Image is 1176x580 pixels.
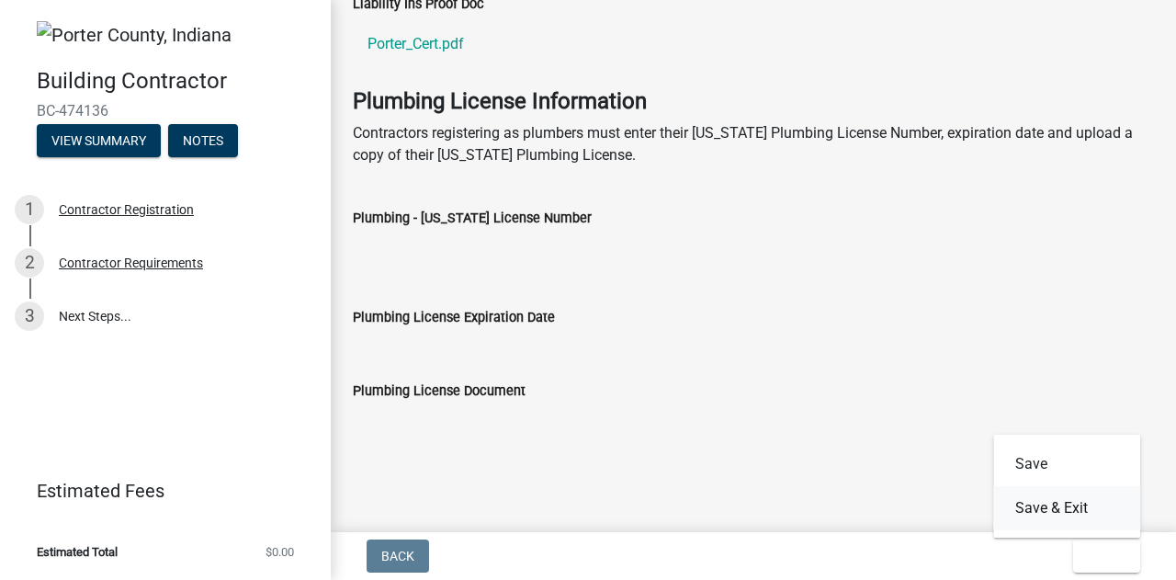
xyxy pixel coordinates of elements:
[15,248,44,278] div: 2
[15,472,301,509] a: Estimated Fees
[993,442,1140,486] button: Save
[353,312,555,324] label: Plumbing License Expiration Date
[993,486,1140,530] button: Save & Exit
[353,212,592,225] label: Plumbing - [US_STATE] License Number
[353,22,1154,66] a: Porter_Cert.pdf
[168,124,238,157] button: Notes
[1073,540,1140,573] button: Exit
[993,435,1140,538] div: Exit
[15,301,44,331] div: 3
[353,385,526,398] label: Plumbing License Document
[37,134,161,149] wm-modal-confirm: Summary
[37,68,316,95] h4: Building Contractor
[37,102,294,119] span: BC-474136
[266,546,294,558] span: $0.00
[353,88,647,114] strong: Plumbing License Information
[37,124,161,157] button: View Summary
[37,21,232,49] img: Porter County, Indiana
[168,134,238,149] wm-modal-confirm: Notes
[15,195,44,224] div: 1
[37,546,118,558] span: Estimated Total
[353,122,1154,166] p: Contractors registering as plumbers must enter their [US_STATE] Plumbing License Number, expirati...
[1088,549,1114,563] span: Exit
[59,203,194,216] div: Contractor Registration
[381,549,414,563] span: Back
[59,256,203,269] div: Contractor Requirements
[367,540,429,573] button: Back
